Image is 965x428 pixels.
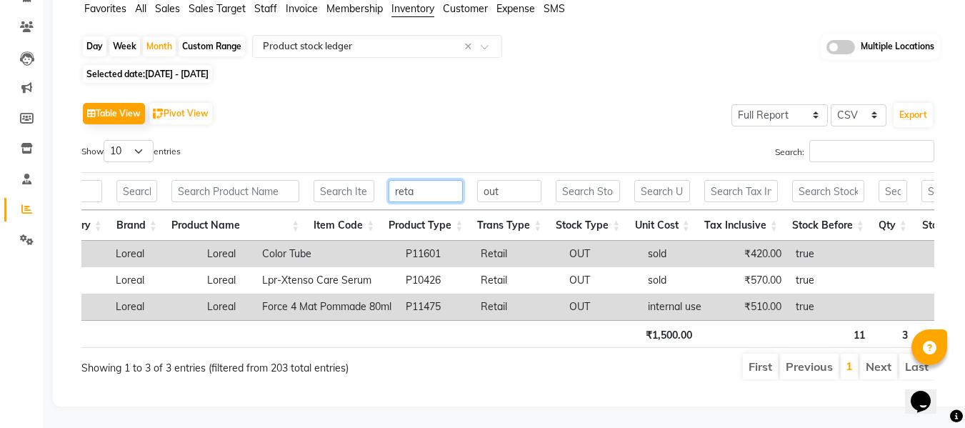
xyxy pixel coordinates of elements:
[562,267,641,294] td: OUT
[109,267,200,294] td: Loreal
[905,371,951,414] iframe: chat widget
[135,2,146,15] span: All
[785,210,871,241] th: Stock Before: activate to sort column ascending
[809,140,934,162] input: Search:
[200,294,255,320] td: Loreal
[389,180,463,202] input: Search Product Type
[254,2,277,15] span: Staff
[470,210,549,241] th: Trans Type: activate to sort column ascending
[562,294,641,320] td: OUT
[634,180,690,202] input: Search Unit Cost
[81,352,424,376] div: Showing 1 to 3 of 3 entries (filtered from 203 total entries)
[200,267,255,294] td: Loreal
[109,294,200,320] td: Loreal
[464,39,476,54] span: Clear all
[846,359,853,373] a: 1
[83,65,212,83] span: Selected date:
[544,2,565,15] span: SMS
[861,40,934,54] span: Multiple Locations
[786,320,872,348] th: 11
[326,2,383,15] span: Membership
[719,241,789,267] td: ₹420.00
[381,210,470,241] th: Product Type: activate to sort column ascending
[399,294,474,320] td: P11475
[704,180,778,202] input: Search Tax Inclusive
[879,180,907,202] input: Search Qty
[719,294,789,320] td: ₹510.00
[876,294,963,320] td: 1
[81,140,181,162] label: Show entries
[164,210,307,241] th: Product Name: activate to sort column ascending
[894,103,933,127] button: Export
[477,180,541,202] input: Search Trans Type
[562,241,641,267] td: OUT
[83,103,145,124] button: Table View
[641,294,719,320] td: internal use
[116,180,157,202] input: Search Brand
[306,210,381,241] th: Item Code: activate to sort column ascending
[630,320,700,348] th: ₹1,500.00
[627,210,697,241] th: Unit Cost: activate to sort column ascending
[792,180,864,202] input: Search Stock Before
[179,36,245,56] div: Custom Range
[255,294,399,320] td: Force 4 Mat Pommade 80ml
[153,109,164,119] img: pivot.png
[399,267,474,294] td: P10426
[871,210,914,241] th: Qty: activate to sort column ascending
[496,2,535,15] span: Expense
[474,241,562,267] td: Retail
[84,2,126,15] span: Favorites
[876,241,963,267] td: 9
[719,267,789,294] td: ₹570.00
[109,241,200,267] td: Loreal
[789,241,876,267] td: true
[775,140,934,162] label: Search:
[189,2,246,15] span: Sales Target
[149,103,212,124] button: Pivot View
[443,2,488,15] span: Customer
[697,210,785,241] th: Tax Inclusive: activate to sort column ascending
[474,294,562,320] td: Retail
[143,36,176,56] div: Month
[474,267,562,294] td: Retail
[399,241,474,267] td: P11601
[286,2,318,15] span: Invoice
[876,267,963,294] td: 1
[556,180,620,202] input: Search Stock Type
[104,140,154,162] select: Showentries
[109,210,164,241] th: Brand: activate to sort column ascending
[549,210,627,241] th: Stock Type: activate to sort column ascending
[255,267,399,294] td: Lpr-Xtenso Care Serum
[789,294,876,320] td: true
[789,267,876,294] td: true
[145,69,209,79] span: [DATE] - [DATE]
[200,241,255,267] td: Loreal
[171,180,300,202] input: Search Product Name
[391,2,434,15] span: Inventory
[83,36,106,56] div: Day
[155,2,180,15] span: Sales
[641,241,719,267] td: sold
[641,267,719,294] td: sold
[872,320,915,348] th: 3
[109,36,140,56] div: Week
[314,180,374,202] input: Search Item Code
[255,241,399,267] td: Color Tube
